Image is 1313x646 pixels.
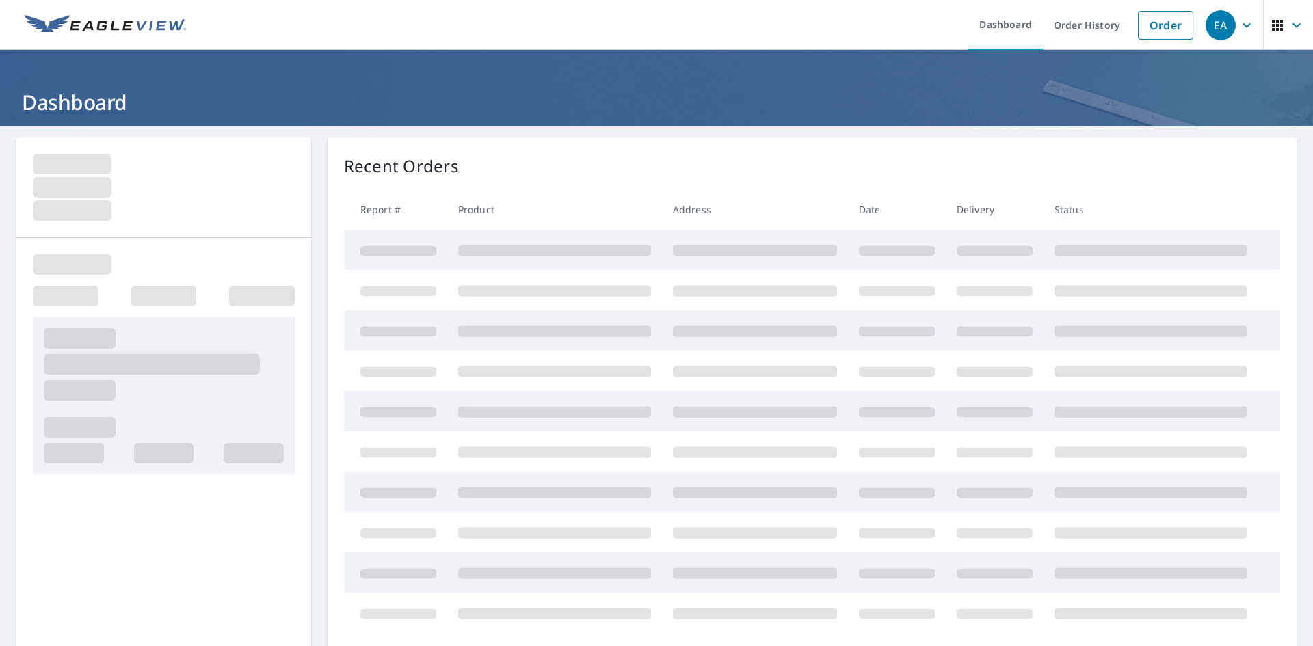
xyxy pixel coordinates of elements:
th: Report # [344,189,447,230]
img: EV Logo [25,15,186,36]
th: Address [662,189,848,230]
th: Product [447,189,662,230]
div: EA [1206,10,1236,40]
h1: Dashboard [16,88,1297,116]
th: Delivery [946,189,1044,230]
th: Status [1044,189,1258,230]
a: Order [1138,11,1193,40]
p: Recent Orders [344,154,459,178]
th: Date [848,189,946,230]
